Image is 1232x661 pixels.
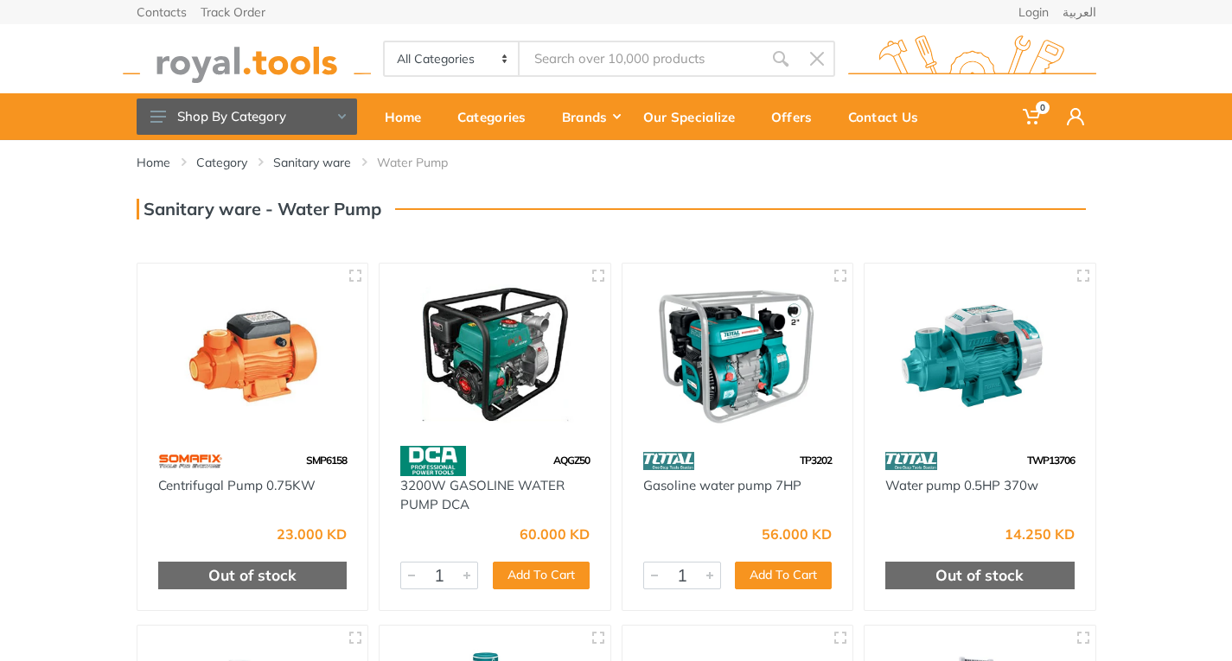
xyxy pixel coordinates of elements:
a: Home [137,154,170,171]
div: 60.000 KD [520,527,590,541]
span: SMP6158 [306,454,347,467]
a: Track Order [201,6,265,18]
h3: Sanitary ware - Water Pump [137,199,381,219]
img: Royal Tools - Gasoline water pump 7HP [638,279,838,429]
a: Categories [445,93,550,140]
span: 0 [1036,101,1050,114]
span: TP3202 [800,454,832,467]
img: Royal Tools - Centrifugal Pump 0.75KW [153,279,353,429]
span: TWP13706 [1027,454,1075,467]
button: Add To Cart [735,562,832,589]
a: Contact Us [836,93,942,140]
img: 58.webp [400,446,466,476]
div: 56.000 KD [762,527,832,541]
img: 86.webp [885,446,937,476]
select: Category [385,42,520,75]
a: 0 [1011,93,1055,140]
img: 60.webp [158,446,223,476]
a: Our Specialize [631,93,759,140]
div: 23.000 KD [277,527,347,541]
a: Water pump 0.5HP 370w [885,477,1038,493]
div: 14.250 KD [1005,527,1075,541]
img: royal.tools Logo [123,35,371,83]
a: 3200W GASOLINE WATER PUMP DCA [400,477,565,513]
a: Gasoline water pump 7HP [643,477,801,493]
a: Contacts [137,6,187,18]
button: Shop By Category [137,99,357,135]
div: Out of stock [158,562,348,589]
img: 86.webp [643,446,695,476]
div: Our Specialize [631,99,759,135]
a: العربية [1063,6,1096,18]
a: Centrifugal Pump 0.75KW [158,477,316,493]
div: Categories [445,99,550,135]
div: Offers [759,99,836,135]
div: Brands [550,99,631,135]
a: Login [1018,6,1049,18]
div: Contact Us [836,99,942,135]
span: AQGZ50 [553,454,590,467]
img: royal.tools Logo [848,35,1096,83]
img: Royal Tools - 3200W GASOLINE WATER PUMP DCA [395,279,595,429]
img: Royal Tools - Water pump 0.5HP 370w [880,279,1080,429]
a: Offers [759,93,836,140]
button: Add To Cart [493,562,590,589]
input: Site search [520,41,762,77]
nav: breadcrumb [137,154,1096,171]
a: Sanitary ware [273,154,351,171]
div: Out of stock [885,562,1075,589]
a: Home [373,93,445,140]
div: Home [373,99,445,135]
a: Category [196,154,247,171]
li: Water Pump [377,154,474,171]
